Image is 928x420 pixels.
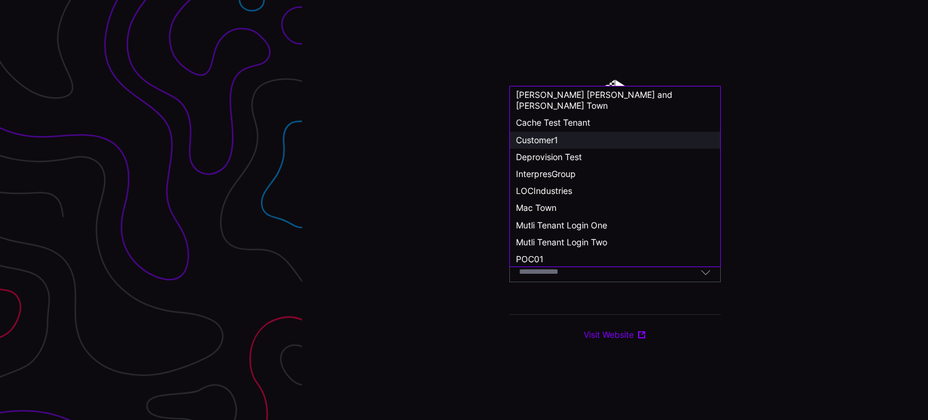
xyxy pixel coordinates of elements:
[516,152,582,162] span: Deprovision Test
[516,202,556,213] span: Mac Town
[516,117,590,128] span: Cache Test Tenant
[516,220,607,230] span: Mutli Tenant Login One
[516,169,576,179] span: InterpresGroup
[516,135,558,145] span: Customer1
[516,254,544,264] span: POC01
[584,329,646,340] a: Visit Website
[516,237,607,247] span: Mutli Tenant Login Two
[516,89,675,111] span: [PERSON_NAME] [PERSON_NAME] and [PERSON_NAME] Town
[700,267,711,277] button: Toggle options menu
[516,186,572,196] span: LOCIndustries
